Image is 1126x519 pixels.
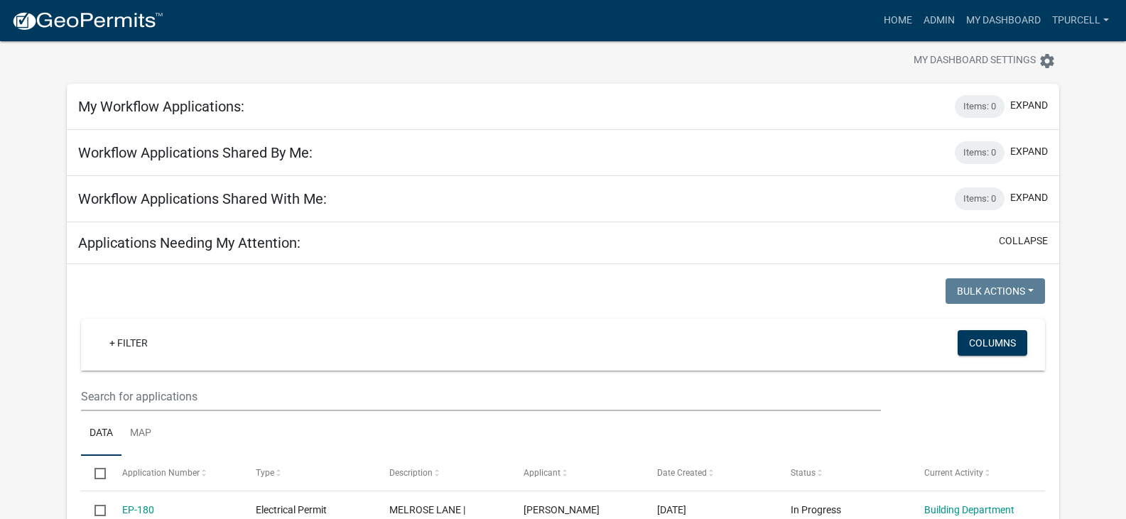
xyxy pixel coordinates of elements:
span: Current Activity [924,468,983,478]
div: Items: 0 [955,141,1005,164]
button: expand [1010,98,1048,113]
a: Home [878,7,918,34]
datatable-header-cell: Application Number [109,456,242,490]
button: Bulk Actions [946,278,1045,304]
button: collapse [999,234,1048,248]
div: Items: 0 [955,95,1005,118]
datatable-header-cell: Date Created [644,456,777,490]
datatable-header-cell: Applicant [509,456,643,490]
button: expand [1010,144,1048,159]
datatable-header-cell: Description [376,456,509,490]
span: In Progress [791,504,841,515]
span: Applicant [524,468,561,478]
span: Status [791,468,816,478]
a: EP-180 [122,504,154,515]
h5: My Workflow Applications: [78,98,244,115]
button: My Dashboard Settingssettings [902,47,1067,75]
datatable-header-cell: Select [81,456,108,490]
span: Date Created [657,468,707,478]
button: expand [1010,190,1048,205]
span: Electrical Permit [256,504,327,515]
a: My Dashboard [960,7,1046,34]
span: Application Number [122,468,200,478]
button: Columns [958,330,1027,356]
input: Search for applications [81,382,880,411]
i: settings [1039,53,1056,70]
a: Map [121,411,160,457]
a: Admin [918,7,960,34]
span: My Dashboard Settings [914,53,1036,70]
h5: Workflow Applications Shared By Me: [78,144,313,161]
a: + Filter [98,330,159,356]
datatable-header-cell: Type [242,456,376,490]
datatable-header-cell: Status [777,456,911,490]
div: Items: 0 [955,187,1005,210]
span: 09/22/2025 [657,504,686,515]
span: Type [256,468,274,478]
datatable-header-cell: Current Activity [911,456,1044,490]
span: Description [389,468,433,478]
h5: Workflow Applications Shared With Me: [78,190,327,207]
a: Tpurcell [1046,7,1115,34]
a: Data [81,411,121,457]
h5: Applications Needing My Attention: [78,234,301,251]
